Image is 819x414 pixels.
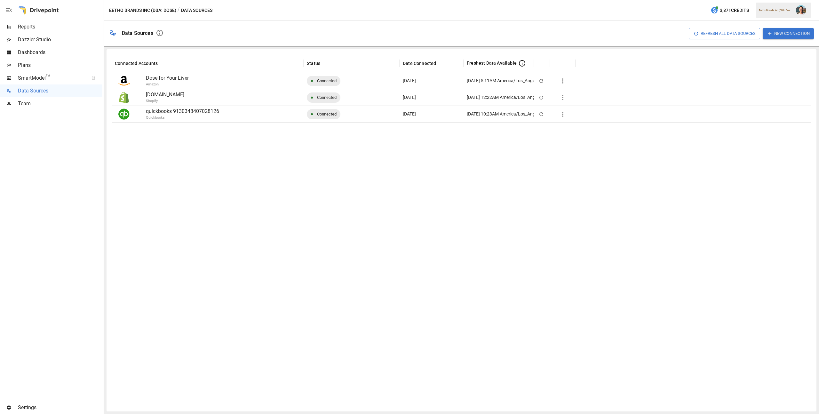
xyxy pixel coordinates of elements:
span: Settings [18,404,102,411]
div: Date Connected [403,61,436,66]
span: SmartModel [18,74,84,82]
div: Data Sources [122,30,153,36]
img: Shopify Logo [118,92,130,103]
span: Plans [18,61,102,69]
p: Dose for Your Liver [146,74,300,82]
button: Refresh All Data Sources [689,28,760,39]
button: New Connection [763,28,814,39]
p: Amazon [146,82,335,87]
img: Quickbooks Logo [118,108,130,120]
div: Connected Accounts [115,61,158,66]
div: [DATE] 10:23AM America/Los_Angeles [467,106,543,122]
div: [DATE] 12:22AM America/Los_Angeles [467,89,543,106]
span: Freshest Data Available [467,60,517,66]
span: Connected [313,106,340,122]
span: ™ [46,73,50,81]
div: Eetho Brands Inc (DBA: Dose) [759,9,792,12]
div: Aug 13 2025 [400,106,464,122]
span: Connected [313,89,340,106]
button: 3,871Credits [708,4,751,16]
p: [DOMAIN_NAME] [146,91,300,99]
div: Status [307,61,320,66]
p: Quickbooks [146,115,335,121]
button: Eetho Brands Inc (DBA: Dose) [109,6,176,14]
span: Data Sources [18,87,102,95]
span: Dazzler Studio [18,36,102,44]
div: [DATE] 5:11AM America/Los_Angeles [467,73,540,89]
span: Team [18,100,102,107]
span: Dashboards [18,49,102,56]
p: Shopify [146,99,335,104]
div: / [178,6,180,14]
div: Nov 22 2023 [400,89,464,106]
p: quickbooks 9130348407028126 [146,107,300,115]
div: Apr 23 2024 [400,72,464,89]
span: 3,871 Credits [720,6,749,14]
span: Connected [313,73,340,89]
img: Amazon Logo [118,75,130,86]
span: Reports [18,23,102,31]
